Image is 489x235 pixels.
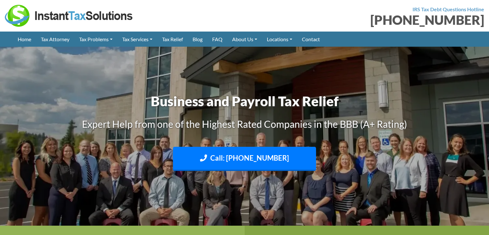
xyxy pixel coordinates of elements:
[13,32,36,47] a: Home
[412,6,484,12] strong: IRS Tax Debt Questions Hotline
[207,32,227,47] a: FAQ
[227,32,262,47] a: About Us
[188,32,207,47] a: Blog
[74,32,117,47] a: Tax Problems
[36,32,74,47] a: Tax Attorney
[157,32,188,47] a: Tax Relief
[173,147,316,171] a: Call: [PHONE_NUMBER]
[249,14,484,26] div: [PHONE_NUMBER]
[5,5,133,27] img: Instant Tax Solutions Logo
[66,92,423,111] h1: Business and Payroll Tax Relief
[262,32,297,47] a: Locations
[66,117,423,131] h3: Expert Help from one of the Highest Rated Companies in the BBB (A+ Rating)
[117,32,157,47] a: Tax Services
[5,12,133,18] a: Instant Tax Solutions Logo
[297,32,325,47] a: Contact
